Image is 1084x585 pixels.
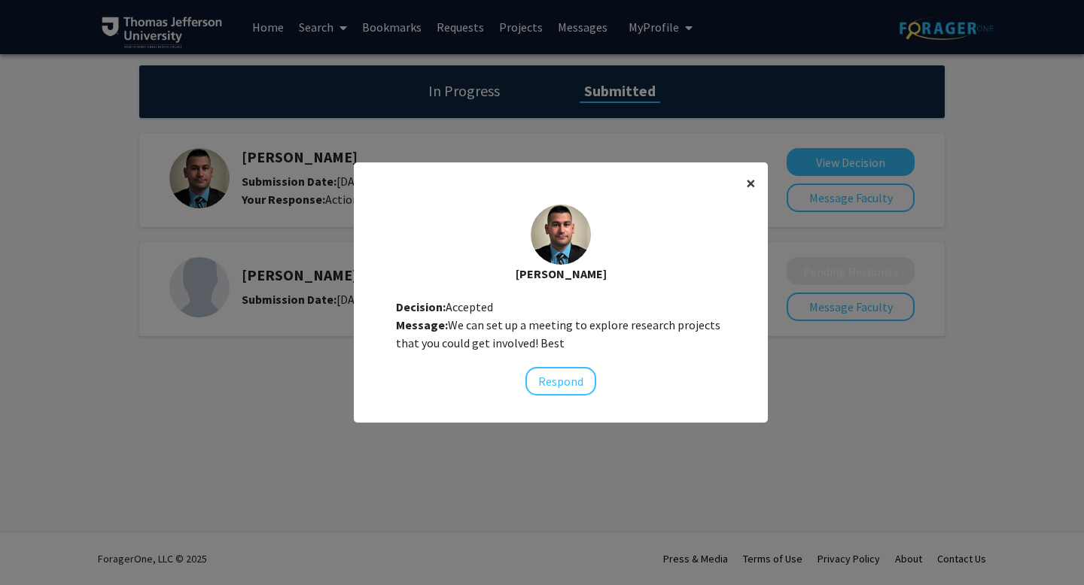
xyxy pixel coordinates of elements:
b: Decision: [396,299,446,314]
div: We can set up a meeting to explore research projects that you could get involved! Best [396,316,726,352]
button: Close [734,162,768,205]
div: Accepted [396,298,726,316]
span: × [746,171,756,195]
b: Message: [396,317,448,332]
iframe: Chat [11,517,64,574]
button: Respond [525,367,596,396]
div: [PERSON_NAME] [366,265,756,283]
